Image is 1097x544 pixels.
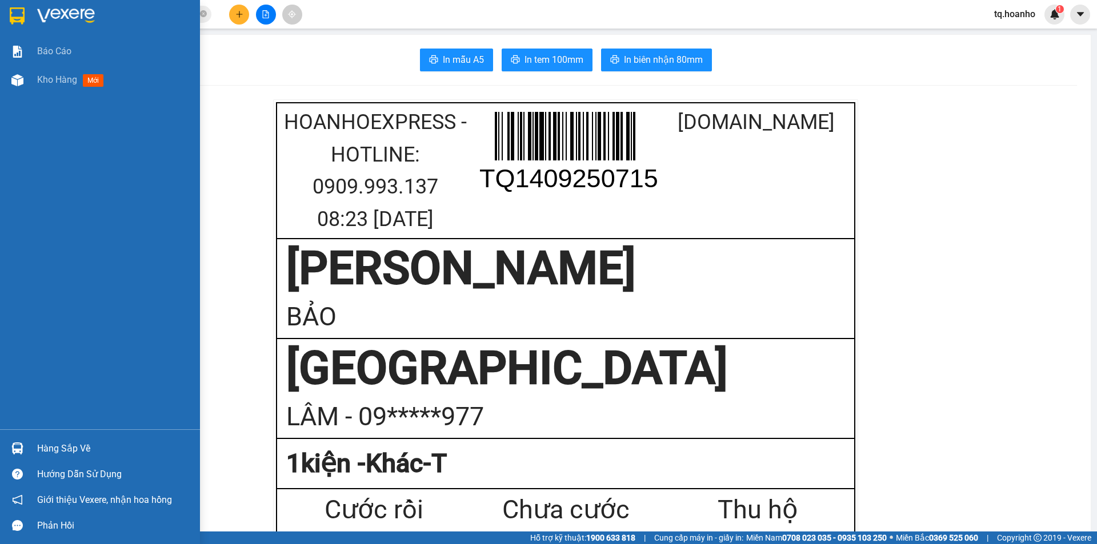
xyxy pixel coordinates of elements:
[1070,5,1090,25] button: caret-down
[83,74,103,87] span: mới
[288,10,296,18] span: aim
[420,49,493,71] button: printerIn mẫu A5
[610,55,619,66] span: printer
[37,44,71,58] span: Báo cáo
[782,533,887,542] strong: 0708 023 035 - 0935 103 250
[929,533,978,542] strong: 0369 525 060
[10,7,25,25] img: logo-vxr
[746,531,887,544] span: Miền Nam
[10,10,27,22] span: Gửi:
[10,35,101,49] div: BẢO
[12,494,23,505] span: notification
[662,490,854,530] div: Thu hộ
[235,10,243,18] span: plus
[429,55,438,66] span: printer
[11,442,23,454] img: warehouse-icon
[987,531,988,544] span: |
[10,73,225,87] div: Tên hàng: T ( : 1 )
[12,469,23,479] span: question-circle
[280,106,470,235] div: HoaNhoExpress - Hotline: 0909.993.137 08:23 [DATE]
[1075,9,1086,19] span: caret-down
[1034,534,1042,542] span: copyright
[256,5,276,25] button: file-add
[262,10,270,18] span: file-add
[10,10,101,35] div: [PERSON_NAME]
[37,440,191,457] div: Hàng sắp về
[502,49,592,71] button: printerIn tem 100mm
[511,55,520,66] span: printer
[37,74,77,85] span: Kho hàng
[286,444,845,484] div: 1 kiện - Khác-T
[83,72,98,88] span: SL
[890,535,893,540] span: ⚪️
[200,10,207,17] span: close-circle
[470,490,662,530] div: Chưa cước
[985,7,1044,21] span: tq.hoanho
[109,10,225,35] div: [GEOGRAPHIC_DATA]
[586,533,635,542] strong: 1900 633 818
[11,74,23,86] img: warehouse-icon
[278,490,470,530] div: Cước rồi
[1056,5,1064,13] sup: 1
[896,531,978,544] span: Miền Bắc
[601,49,712,71] button: printerIn biên nhận 80mm
[37,517,191,534] div: Phản hồi
[1050,9,1060,19] img: icon-new-feature
[109,35,225,49] div: LÂM
[200,9,207,20] span: close-circle
[530,531,635,544] span: Hỗ trợ kỹ thuật:
[282,5,302,25] button: aim
[479,164,658,193] text: TQ1409250715
[37,466,191,483] div: Hướng dẫn sử dụng
[624,53,703,67] span: In biên nhận 80mm
[12,520,23,531] span: message
[109,10,137,22] span: Nhận:
[229,5,249,25] button: plus
[644,531,646,544] span: |
[661,106,851,139] div: [DOMAIN_NAME]
[654,531,743,544] span: Cung cấp máy in - giấy in:
[286,340,845,397] div: [GEOGRAPHIC_DATA]
[286,240,845,297] div: [PERSON_NAME]
[443,53,484,67] span: In mẫu A5
[11,46,23,58] img: solution-icon
[1058,5,1062,13] span: 1
[525,53,583,67] span: In tem 100mm
[37,493,172,507] span: Giới thiệu Vexere, nhận hoa hồng
[286,297,845,337] div: BẢO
